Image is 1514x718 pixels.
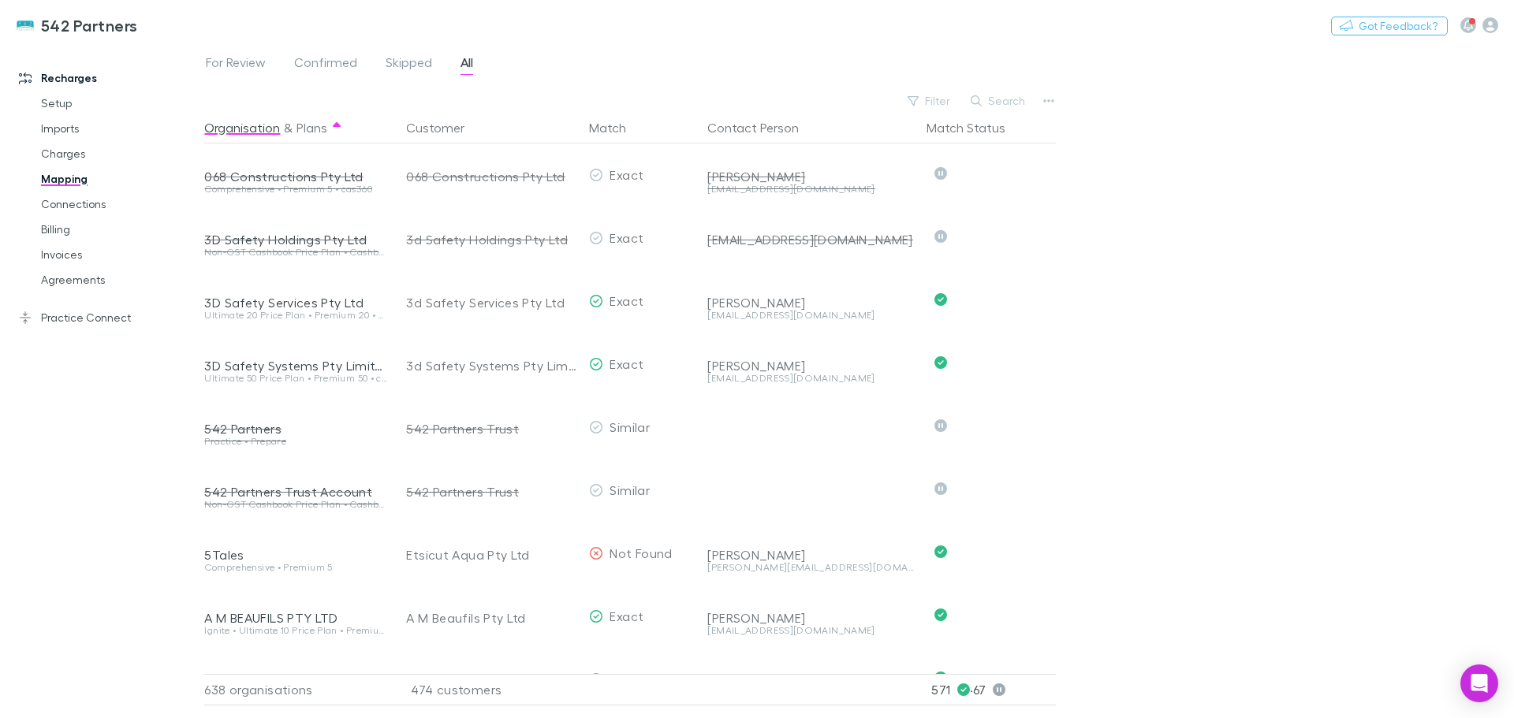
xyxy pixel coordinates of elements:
[204,437,387,446] div: Practice • Prepare
[934,167,947,180] svg: Skipped
[934,482,947,495] svg: Skipped
[204,610,387,626] div: A M BEAUFILS PTY LTD
[406,334,576,397] div: 3d Safety Systems Pty Limited
[204,563,387,572] div: Comprehensive • Premium 5
[963,91,1035,110] button: Search
[610,545,672,560] span: Not Found
[927,112,1024,143] button: Match Status
[461,54,473,75] span: All
[900,91,960,110] button: Filter
[16,16,35,35] img: 542 Partners's Logo
[707,563,914,572] div: [PERSON_NAME][EMAIL_ADDRESS][DOMAIN_NAME]
[296,112,327,143] button: Plans
[406,460,576,523] div: 542 Partners Trust
[204,547,387,563] div: 5Tales
[204,358,387,374] div: 3D Safety Systems Pty Limited
[707,673,914,689] div: [PERSON_NAME]
[934,230,947,243] svg: Skipped
[204,311,387,320] div: Ultimate 20 Price Plan • Premium 20 • cas360
[25,217,213,242] a: Billing
[204,484,387,500] div: 542 Partners Trust Account
[206,54,266,75] span: For Review
[25,242,213,267] a: Invoices
[610,230,643,245] span: Exact
[707,626,914,635] div: [EMAIL_ADDRESS][DOMAIN_NAME]
[25,267,213,292] a: Agreements
[406,586,576,649] div: A M Beaufils Pty Ltd
[393,674,583,705] div: 474 customers
[934,545,947,558] svg: Confirmed
[204,674,393,705] div: 638 organisations
[406,112,483,143] button: Customer
[406,523,576,586] div: Etsicut Aqua Pty Ltd
[610,419,650,434] span: Similar
[1331,17,1448,35] button: Got Feedback?
[25,91,213,116] a: Setup
[204,169,387,184] div: 068 Constructions Pty Ltd
[406,649,576,712] div: A'besco Pty Ltd
[707,610,914,626] div: [PERSON_NAME]
[204,500,387,509] div: Non-GST Cashbook Price Plan • Cashbook (Non-GST) Price Plan
[204,626,387,635] div: Ignite • Ultimate 10 Price Plan • Premium 10 Price Plan • Ledger Price Plan
[610,356,643,371] span: Exact
[204,112,387,143] div: &
[707,374,914,383] div: [EMAIL_ADDRESS][DOMAIN_NAME]
[707,295,914,311] div: [PERSON_NAME]
[406,397,576,460] div: 542 Partners Trust
[610,293,643,308] span: Exact
[931,675,1056,705] p: 571 · 67
[707,358,914,374] div: [PERSON_NAME]
[25,141,213,166] a: Charges
[204,232,387,247] div: 3D Safety Holdings Pty Ltd
[707,547,914,563] div: [PERSON_NAME]
[707,112,818,143] button: Contact Person
[41,16,138,35] h3: 542 Partners
[25,116,213,141] a: Imports
[934,671,947,684] svg: Confirmed
[25,166,213,192] a: Mapping
[204,673,387,689] div: A'besco Blinds and Awnings
[610,671,650,686] span: Similar
[707,169,914,184] div: [PERSON_NAME]
[610,482,650,497] span: Similar
[25,192,213,217] a: Connections
[610,167,643,182] span: Exact
[6,6,147,44] a: 542 Partners
[294,54,357,75] span: Confirmed
[707,311,914,320] div: [EMAIL_ADDRESS][DOMAIN_NAME]
[589,112,645,143] button: Match
[204,295,387,311] div: 3D Safety Services Pty Ltd
[204,374,387,383] div: Ultimate 50 Price Plan • Premium 50 • cas360
[204,247,387,257] div: Non-GST Cashbook Price Plan • Cashbook (Non-GST) Price Plan • cas360
[1460,664,1498,702] div: Open Intercom Messenger
[204,112,280,143] button: Organisation
[707,232,914,247] div: [EMAIL_ADDRESS][DOMAIN_NAME]
[386,54,432,75] span: Skipped
[3,65,213,91] a: Recharges
[204,184,387,194] div: Comprehensive • Premium 5 • cas360
[934,608,947,621] svg: Confirmed
[3,305,213,330] a: Practice Connect
[934,293,947,306] svg: Confirmed
[707,184,914,194] div: [EMAIL_ADDRESS][DOMAIN_NAME]
[934,356,947,369] svg: Confirmed
[406,271,576,334] div: 3d Safety Services Pty Ltd
[406,208,576,271] div: 3d Safety Holdings Pty Ltd
[934,419,947,432] svg: Skipped
[610,608,643,623] span: Exact
[204,421,387,437] div: 542 Partners
[406,145,576,208] div: 068 Constructions Pty Ltd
